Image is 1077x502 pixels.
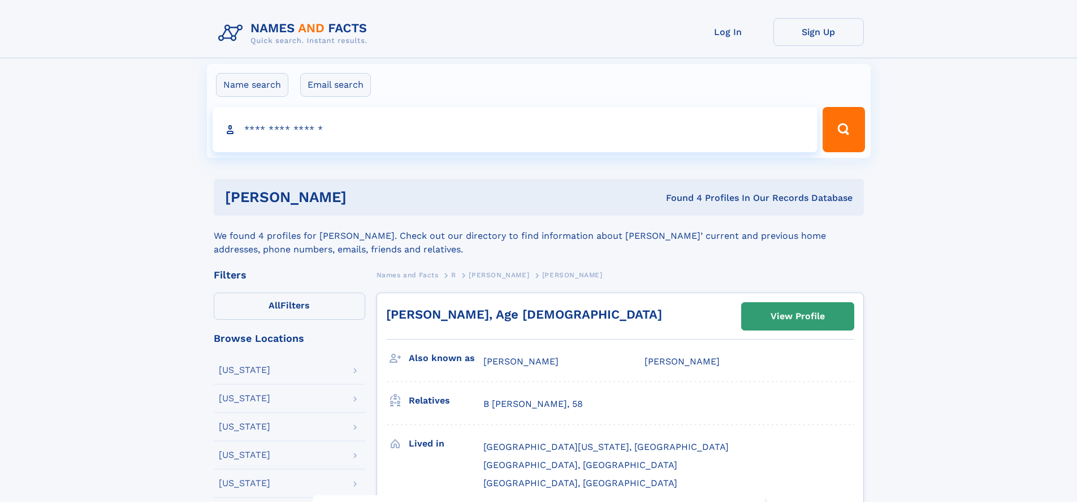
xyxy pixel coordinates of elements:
[386,307,662,321] a: [PERSON_NAME], Age [DEMOGRAPHIC_DATA]
[219,422,270,431] div: [US_STATE]
[225,190,507,204] h1: [PERSON_NAME]
[469,268,529,282] a: [PERSON_NAME]
[483,356,559,367] span: [PERSON_NAME]
[377,268,439,282] a: Names and Facts
[506,192,853,204] div: Found 4 Profiles In Our Records Database
[483,460,677,470] span: [GEOGRAPHIC_DATA], [GEOGRAPHIC_DATA]
[483,398,583,410] a: B [PERSON_NAME], 58
[219,450,270,460] div: [US_STATE]
[213,107,818,152] input: search input
[214,293,365,320] label: Filters
[219,479,270,488] div: [US_STATE]
[451,268,456,282] a: R
[214,18,377,49] img: Logo Names and Facts
[483,478,677,488] span: [GEOGRAPHIC_DATA], [GEOGRAPHIC_DATA]
[483,441,729,452] span: [GEOGRAPHIC_DATA][US_STATE], [GEOGRAPHIC_DATA]
[542,271,603,279] span: [PERSON_NAME]
[219,394,270,403] div: [US_STATE]
[409,349,483,368] h3: Also known as
[214,270,365,280] div: Filters
[409,391,483,410] h3: Relatives
[469,271,529,279] span: [PERSON_NAME]
[214,333,365,344] div: Browse Locations
[773,18,864,46] a: Sign Up
[300,73,371,97] label: Email search
[214,216,864,256] div: We found 4 profiles for [PERSON_NAME]. Check out our directory to find information about [PERSON_...
[645,356,720,367] span: [PERSON_NAME]
[742,303,854,330] a: View Profile
[269,300,280,311] span: All
[823,107,864,152] button: Search Button
[219,366,270,375] div: [US_STATE]
[683,18,773,46] a: Log In
[216,73,288,97] label: Name search
[771,303,825,329] div: View Profile
[451,271,456,279] span: R
[409,434,483,453] h3: Lived in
